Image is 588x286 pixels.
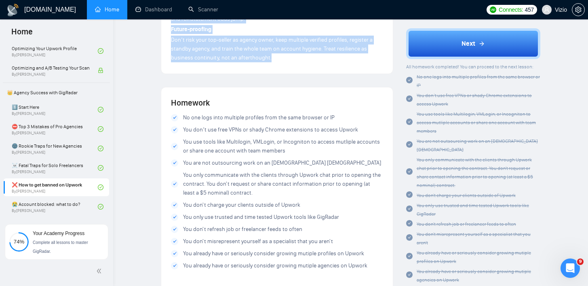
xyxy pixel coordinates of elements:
[561,258,580,278] iframe: Intercom live chat
[12,198,98,216] a: 😭 Account blocked: what to do?By[PERSON_NAME]
[525,5,533,14] span: 457
[12,64,89,72] span: Optimizing and A/B Testing Your Scanner for Better Results
[98,107,103,112] span: check-circle
[417,250,531,264] span: You already have or seriously consider growing mutiple profiles on Upwork
[462,39,475,49] span: Next
[417,111,536,134] span: You use tools like Multilogin, VMLogin, or Incogniton to access mutliple accounts or share one ac...
[572,6,584,13] span: setting
[417,231,531,246] span: You don't misrepresent yourself as a specialist that you aren't
[406,206,413,212] span: check-circle
[98,184,103,190] span: check-circle
[183,171,383,197] span: You only communicate with the clients through Upwork chat prior to opening the contract. You don'...
[417,74,540,88] span: No one logs into multiple profiles from the same browser or IP
[544,7,550,13] span: user
[183,261,367,270] span: You already have or seriously consider growing mutiple agencies on Upwork
[98,68,103,73] span: lock
[572,6,585,13] a: setting
[417,93,532,107] span: You don’t use free VPNs or shady Chrome extensions to access Upwork
[98,126,103,132] span: check-circle
[188,6,218,13] a: searchScanner
[171,36,373,61] span: Don’t risk your top-seller as agency owner, keep multiple verified profiles, register a standby a...
[98,165,103,171] span: check-circle
[417,193,516,198] span: You don't charge your clients outside of Upwork
[12,72,89,77] span: By [PERSON_NAME]
[171,97,383,108] h4: Homework
[499,5,523,14] span: Connects:
[33,240,88,254] span: Complete all lessons to master GigRadar.
[417,221,516,227] span: You don't refresh job or freelancer feeds to often
[183,159,381,167] span: You are not outsourcing work on an [DEMOGRAPHIC_DATA] [DEMOGRAPHIC_DATA]
[12,178,98,196] a: ❌ How to get banned on UpworkBy[PERSON_NAME]
[98,146,103,151] span: check-circle
[406,64,533,70] span: All homework completed! You can proceed to the next lesson:
[4,85,109,101] span: 👑 Agency Success with GigRadar
[96,267,104,275] span: double-left
[406,96,413,102] span: check-circle
[183,249,364,258] span: You already have or seriously consider growing mutiple profiles on Upwork
[135,6,172,13] a: dashboardDashboard
[12,101,98,119] a: 1️⃣ Start HereBy[PERSON_NAME]
[406,272,413,278] span: check-circle
[577,258,584,265] span: 9
[406,142,413,148] span: check-circle
[490,6,496,13] img: upwork-logo.png
[183,138,383,155] span: You use tools like Multilogin, VMLogin, or Incogniton to access mutliple accounts or share one ac...
[406,28,540,59] button: Next
[5,26,39,43] span: Home
[98,48,103,54] span: check-circle
[183,113,335,122] span: No one logs into multiple profiles from the same browser or IP
[33,231,84,236] span: Your Academy Progress
[406,253,413,260] span: check-circle
[12,140,98,157] a: 🌚 Rookie Traps for New AgenciesBy[PERSON_NAME]
[417,157,533,188] span: You only communicate with the clients through Upwork chat prior to opening the contract. You don'...
[406,77,413,84] span: check-circle
[171,26,211,33] strong: Future-proofing
[417,203,529,217] span: You only use trusted and time tested Upwork tools like GigRadar
[406,220,413,227] span: check-circle
[406,191,413,198] span: check-circle
[572,3,585,16] button: setting
[417,138,538,153] span: You are not outsourcing work on an [DEMOGRAPHIC_DATA] [DEMOGRAPHIC_DATA]
[12,159,98,177] a: ☠️ Fatal Traps for Solo FreelancersBy[PERSON_NAME]
[98,204,103,210] span: check-circle
[406,235,413,241] span: check-circle
[9,239,29,244] span: 74%
[12,42,98,60] a: Optimizing Your Upwork ProfileBy[PERSON_NAME]
[183,237,333,246] span: You don't misrepresent yourself as a specialist that you aren't
[183,201,300,210] span: You don't charge your clients outside of Upwork
[95,6,119,13] a: homeHome
[183,125,358,134] span: You don’t use free VPNs or shady Chrome extensions to access Upwork
[183,213,339,222] span: You only use trusted and time tested Upwork tools like GigRadar
[12,120,98,138] a: ⛔ Top 3 Mistakes of Pro AgenciesBy[PERSON_NAME]
[183,225,302,234] span: You don't refresh job or freelancer feeds to often
[417,269,531,283] span: You already have or seriously consider growing mutiple agencies on Upwork
[6,4,19,17] img: logo
[406,119,413,125] span: check-circle
[406,169,413,175] span: check-circle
